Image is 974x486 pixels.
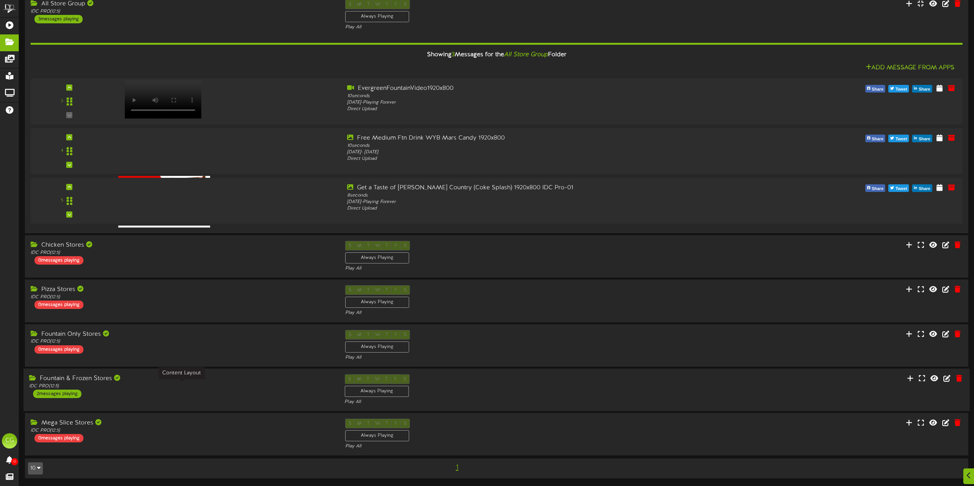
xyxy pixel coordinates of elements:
[31,285,334,294] div: Pizza Stores
[870,85,885,94] span: Share
[347,134,724,143] div: Free Medium Ftn Drink WYB Mars Candy 1920x800
[454,463,460,472] span: 1
[345,11,409,22] div: Always Playing
[452,51,455,58] span: 3
[28,462,43,475] button: 10
[34,256,83,265] div: 0 messages playing
[345,443,648,450] div: Play All
[11,458,18,465] span: 0
[347,99,724,106] div: [DATE] - Playing Forever
[870,185,885,193] span: Share
[34,15,83,23] div: 3 messages playing
[345,354,648,361] div: Play All
[888,135,909,142] button: Tweet
[917,185,932,193] span: Share
[31,250,334,256] div: IDC PRO ( 12:5 )
[31,427,334,434] div: IDC PRO ( 12:5 )
[917,85,932,94] span: Share
[344,399,648,405] div: Play All
[888,184,909,192] button: Tweet
[912,135,932,142] button: Share
[34,434,83,442] div: 0 messages playing
[33,390,81,398] div: 2 messages playing
[345,310,648,316] div: Play All
[912,184,932,192] button: Share
[347,192,724,199] div: 8 seconds
[345,341,409,353] div: Always Playing
[345,24,648,31] div: Play All
[894,135,909,143] span: Tweet
[865,135,886,142] button: Share
[31,419,334,427] div: Mega Slice Stores
[894,85,909,94] span: Tweet
[31,338,334,345] div: IDC PRO ( 12:5 )
[344,386,409,397] div: Always Playing
[34,301,83,309] div: 0 messages playing
[894,185,909,193] span: Tweet
[347,93,724,99] div: 10 seconds
[31,241,334,250] div: Chicken Stores
[29,374,333,383] div: Fountain & Frozen Stores
[2,433,17,449] div: CG
[347,184,724,192] div: Get a Taste of [PERSON_NAME] Country (Coke Splash) 1920x800 IDC Pro-01
[347,156,724,162] div: Direct Upload
[504,51,548,58] i: All Store Group
[863,63,957,73] button: Add Message From Apps
[347,84,724,93] div: EvergreenFountainVideo1920x800
[347,106,724,112] div: Direct Upload
[888,85,909,93] button: Tweet
[345,252,409,263] div: Always Playing
[29,383,333,390] div: IDC PRO ( 12:5 )
[347,205,724,212] div: Direct Upload
[865,85,886,93] button: Share
[345,430,409,441] div: Always Playing
[31,330,334,339] div: Fountain Only Stores
[347,199,724,205] div: [DATE] - Playing Forever
[870,135,885,143] span: Share
[917,135,932,143] span: Share
[31,294,334,301] div: IDC PRO ( 12:5 )
[345,265,648,272] div: Play All
[31,8,334,15] div: IDC PRO ( 12:5 )
[25,47,968,63] div: Showing Messages for the Folder
[865,184,886,192] button: Share
[118,226,210,264] img: 4ccc528e-76cc-4eb8-a856-ada614115419.jpg
[347,143,724,149] div: 10 seconds
[347,149,724,156] div: [DATE] - [DATE]
[912,85,932,93] button: Share
[345,297,409,308] div: Always Playing
[34,345,83,354] div: 0 messages playing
